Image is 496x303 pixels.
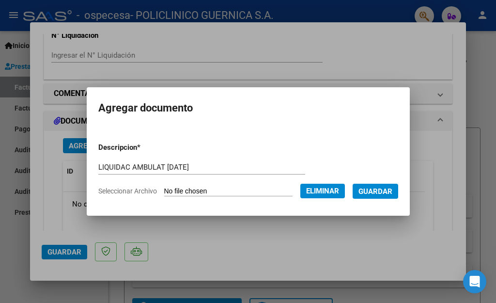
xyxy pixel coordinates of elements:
[306,187,339,195] span: Eliminar
[98,142,188,153] p: Descripcion
[98,99,398,117] h2: Agregar documento
[463,270,486,293] div: Open Intercom Messenger
[300,184,345,198] button: Eliminar
[353,184,398,199] button: Guardar
[98,187,157,195] span: Seleccionar Archivo
[358,187,392,196] span: Guardar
